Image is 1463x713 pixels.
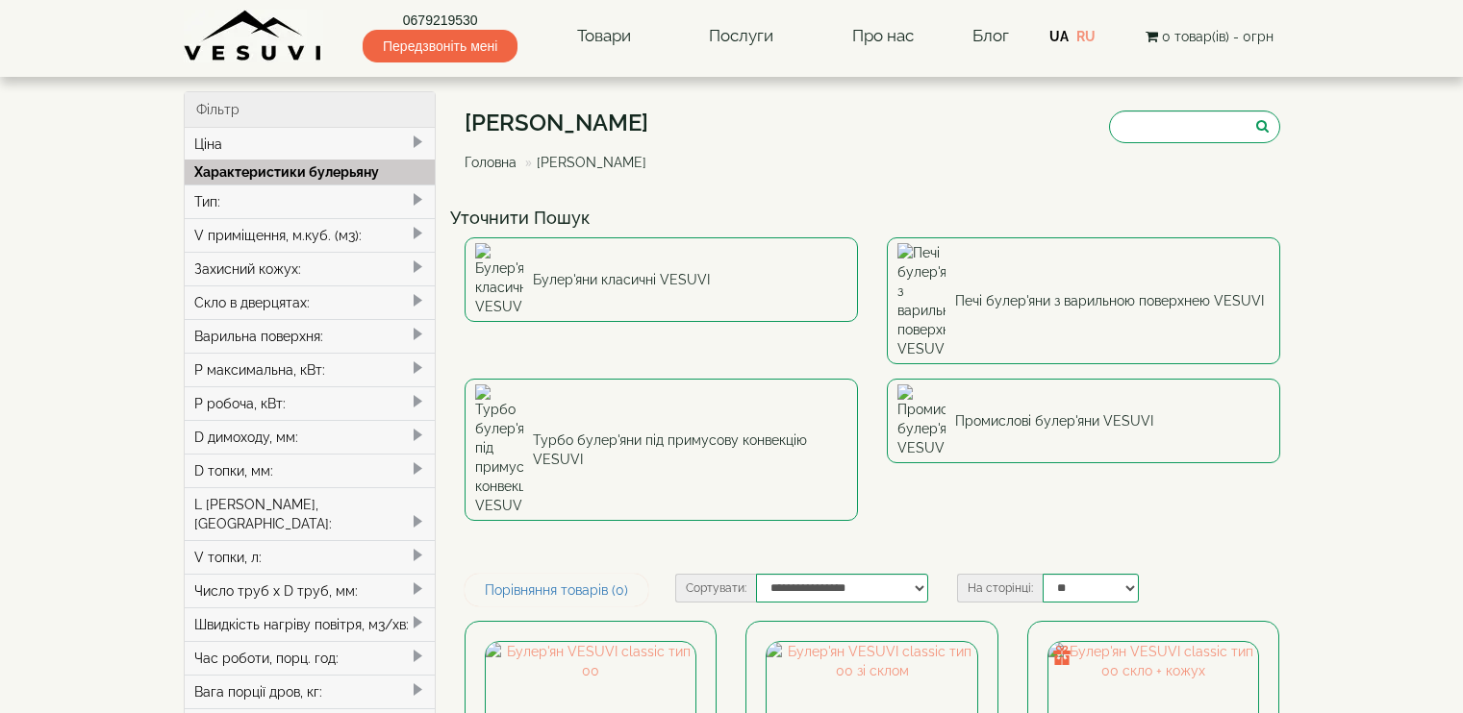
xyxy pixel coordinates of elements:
a: Булер'яни класичні VESUVI Булер'яни класичні VESUVI [465,237,858,322]
a: Печі булер'яни з варильною поверхнею VESUVI Печі булер'яни з варильною поверхнею VESUVI [887,237,1280,364]
label: На сторінці: [957,574,1043,602]
div: Швидкість нагріву повітря, м3/хв: [185,607,436,641]
span: 0 товар(ів) - 0грн [1162,29,1274,44]
li: [PERSON_NAME] [520,153,646,172]
label: Сортувати: [675,574,756,602]
a: Блог [972,26,1009,45]
span: Передзвоніть мені [363,30,517,62]
div: Захисний кожух: [185,252,436,285]
div: Вага порції дров, кг: [185,675,436,708]
a: Товари [558,14,650,59]
div: Варильна поверхня: [185,319,436,353]
div: Характеристики булерьяну [185,160,436,184]
div: Число труб x D труб, мм: [185,574,436,607]
img: Турбо булер'яни під примусову конвекцію VESUVI [475,384,523,515]
div: P робоча, кВт: [185,386,436,420]
a: Порівняння товарів (0) [465,574,648,606]
div: V топки, л: [185,540,436,574]
div: D топки, мм: [185,454,436,487]
div: Фільтр [185,92,436,128]
a: Послуги [690,14,793,59]
img: Завод VESUVI [184,10,323,62]
div: P максимальна, кВт: [185,353,436,386]
button: 0 товар(ів) - 0грн [1140,26,1279,47]
img: Булер'яни класичні VESUVI [475,243,523,316]
div: Час роботи, порц. год: [185,641,436,675]
a: Турбо булер'яни під примусову конвекцію VESUVI Турбо булер'яни під примусову конвекцію VESUVI [465,379,858,521]
img: Печі булер'яни з варильною поверхнею VESUVI [897,243,946,358]
a: UA [1049,29,1069,44]
a: Головна [465,155,517,170]
img: Промислові булер'яни VESUVI [897,384,946,457]
h4: Уточнити Пошук [450,209,1295,228]
a: 0679219530 [363,11,517,30]
div: L [PERSON_NAME], [GEOGRAPHIC_DATA]: [185,487,436,540]
h1: [PERSON_NAME] [465,111,661,135]
img: gift [1052,646,1072,665]
div: D димоходу, мм: [185,420,436,454]
div: V приміщення, м.куб. (м3): [185,218,436,252]
div: Скло в дверцятах: [185,285,436,319]
a: Промислові булер'яни VESUVI Промислові булер'яни VESUVI [887,379,1280,463]
a: Про нас [833,14,933,59]
a: RU [1076,29,1096,44]
div: Тип: [185,184,436,218]
div: Ціна [185,128,436,160]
